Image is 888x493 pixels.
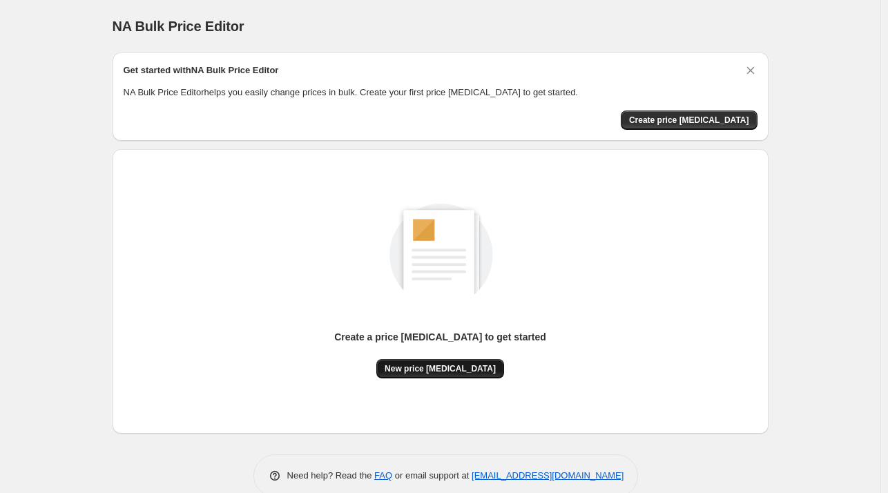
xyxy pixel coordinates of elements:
button: New price [MEDICAL_DATA] [376,359,504,378]
span: Need help? Read the [287,470,375,481]
span: NA Bulk Price Editor [113,19,244,34]
span: Create price [MEDICAL_DATA] [629,115,749,126]
button: Create price change job [621,110,757,130]
button: Dismiss card [744,64,757,77]
p: NA Bulk Price Editor helps you easily change prices in bulk. Create your first price [MEDICAL_DAT... [124,86,757,99]
h2: Get started with NA Bulk Price Editor [124,64,279,77]
a: FAQ [374,470,392,481]
a: [EMAIL_ADDRESS][DOMAIN_NAME] [472,470,624,481]
span: New price [MEDICAL_DATA] [385,363,496,374]
span: or email support at [392,470,472,481]
p: Create a price [MEDICAL_DATA] to get started [334,330,546,344]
